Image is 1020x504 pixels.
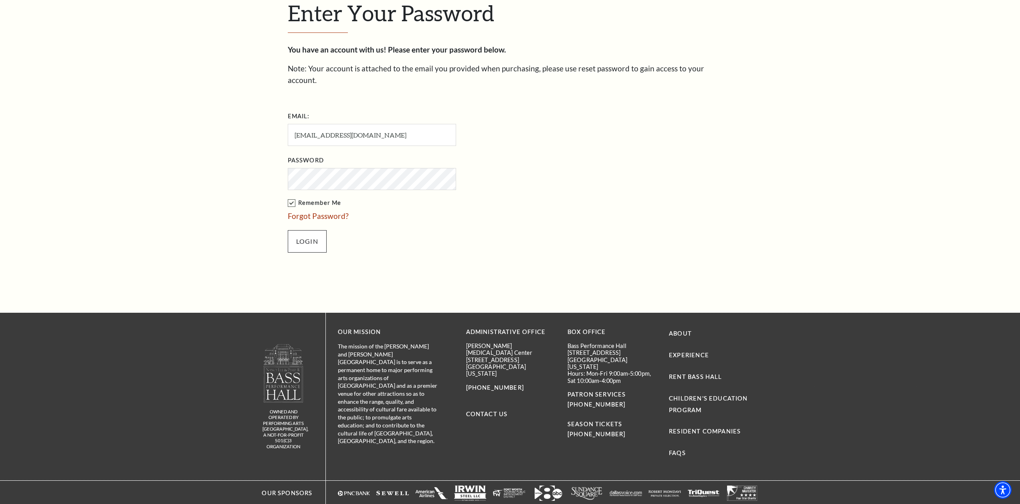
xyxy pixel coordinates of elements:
[454,486,487,501] a: Logo of Irwin Steel LLC, featuring the company name in bold letters with a simple design. - open ...
[669,428,741,435] a: Resident Companies
[288,230,327,253] input: Submit button
[610,486,642,501] a: The image features a simple white background with text that appears to be a logo or brand name. -...
[994,481,1012,499] div: Accessibility Menu
[568,349,657,356] p: [STREET_ADDRESS]
[669,395,747,413] a: Children's Education Program
[568,327,657,337] p: BOX OFFICE
[466,327,555,337] p: Administrative Office
[263,344,304,403] img: owned and operated by Performing Arts Fort Worth, A NOT-FOR-PROFIT 501(C)3 ORGANIZATION
[568,390,657,410] p: PATRON SERVICES [PHONE_NUMBER]
[288,111,310,121] label: Email:
[726,486,759,501] a: The image is completely blank or white. - open in a new tab
[466,411,508,417] a: Contact Us
[466,363,555,377] p: [GEOGRAPHIC_DATA][US_STATE]
[254,488,312,498] p: Our Sponsors
[288,63,733,86] p: Note: Your account is attached to the email you provided when purchasing, please use reset passwo...
[532,486,564,501] img: Logo featuring the number "8" with an arrow and "abc" in a modern design.
[610,486,642,501] img: The image features a simple white background with text that appears to be a logo or brand name.
[454,486,487,501] img: Logo of Irwin Steel LLC, featuring the company name in bold letters with a simple design.
[415,486,448,501] img: The image is completely blank or white.
[648,486,681,501] img: The image is completely blank or white.
[466,342,555,356] p: [PERSON_NAME][MEDICAL_DATA] Center
[466,356,555,363] p: [STREET_ADDRESS]
[338,486,370,501] a: Logo of PNC Bank in white text with a triangular symbol. - open in a new tab - target website may...
[415,486,448,501] a: The image is completely blank or white. - open in a new tab
[263,409,305,450] p: owned and operated by Performing Arts [GEOGRAPHIC_DATA], A NOT-FOR-PROFIT 501(C)3 ORGANIZATION
[669,330,692,337] a: About
[568,342,657,349] p: Bass Performance Hall
[669,352,709,358] a: Experience
[338,327,438,337] p: OUR MISSION
[532,486,564,501] a: Logo featuring the number "8" with an arrow and "abc" in a modern design. - open in a new tab
[571,486,603,501] img: Logo of Sundance Square, featuring stylized text in white.
[687,486,720,501] a: The image is completely blank or white. - open in a new tab
[466,383,555,393] p: [PHONE_NUMBER]
[493,486,525,501] img: The image is completely blank or white.
[388,45,506,54] strong: Please enter your password below.
[376,486,409,501] a: The image is completely blank or white. - open in a new tab
[376,486,409,501] img: The image is completely blank or white.
[568,410,657,440] p: SEASON TICKETS [PHONE_NUMBER]
[288,124,456,146] input: Required
[288,211,349,221] a: Forgot Password?
[338,486,370,501] img: Logo of PNC Bank in white text with a triangular symbol.
[726,486,759,501] img: The image is completely blank or white.
[687,486,720,501] img: The image is completely blank or white.
[669,449,686,456] a: FAQs
[338,342,438,445] p: The mission of the [PERSON_NAME] and [PERSON_NAME][GEOGRAPHIC_DATA] is to serve as a permanent ho...
[648,486,681,501] a: The image is completely blank or white. - open in a new tab
[288,198,536,208] label: Remember Me
[288,156,324,166] label: Password
[288,45,386,54] strong: You have an account with us!
[568,356,657,370] p: [GEOGRAPHIC_DATA][US_STATE]
[571,486,603,501] a: Logo of Sundance Square, featuring stylized text in white. - open in a new tab
[568,370,657,384] p: Hours: Mon-Fri 9:00am-5:00pm, Sat 10:00am-4:00pm
[669,373,722,380] a: Rent Bass Hall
